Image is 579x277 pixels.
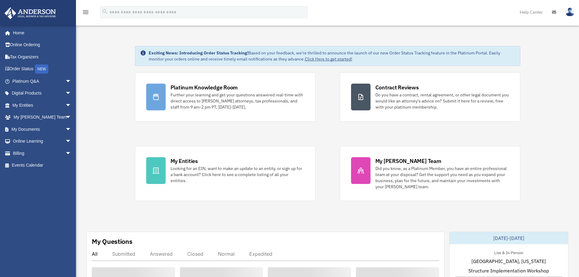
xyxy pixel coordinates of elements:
div: Further your learning and get your questions answered real-time with direct access to [PERSON_NAM... [171,92,304,110]
a: Digital Productsarrow_drop_down [4,87,81,99]
span: Structure Implementation Workshop [468,267,549,274]
a: My [PERSON_NAME] Teamarrow_drop_down [4,111,81,123]
span: arrow_drop_down [65,135,78,148]
div: My Questions [92,237,133,246]
div: All [92,251,98,257]
div: Did you know, as a Platinum Member, you have an entire professional team at your disposal? Get th... [375,165,509,190]
div: Contract Reviews [375,84,419,91]
a: menu [82,11,89,16]
a: Billingarrow_drop_down [4,147,81,159]
span: arrow_drop_down [65,111,78,124]
a: Contract Reviews Do you have a contract, rental agreement, or other legal document you would like... [340,72,520,122]
strong: Exciting News: Introducing Order Status Tracking! [149,50,248,56]
div: NEW [35,64,48,74]
i: menu [82,9,89,16]
span: arrow_drop_down [65,75,78,88]
a: Home [4,27,78,39]
span: arrow_drop_down [65,99,78,112]
a: Platinum Knowledge Room Further your learning and get your questions answered real-time with dire... [135,72,315,122]
div: [DATE]-[DATE] [450,232,568,244]
span: arrow_drop_down [65,87,78,100]
div: Expedited [249,251,272,257]
a: Click Here to get started! [305,56,352,62]
div: My [PERSON_NAME] Team [375,157,441,165]
a: Online Learningarrow_drop_down [4,135,81,147]
div: Do you have a contract, rental agreement, or other legal document you would like an attorney's ad... [375,92,509,110]
div: Submitted [112,251,135,257]
div: Based on your feedback, we're thrilled to announce the launch of our new Order Status Tracking fe... [149,50,515,62]
div: Live & In-Person [489,249,528,255]
div: Normal [218,251,235,257]
a: Tax Organizers [4,51,81,63]
a: My Documentsarrow_drop_down [4,123,81,135]
span: arrow_drop_down [65,147,78,160]
div: Answered [150,251,173,257]
div: Closed [187,251,203,257]
div: My Entities [171,157,198,165]
a: Online Ordering [4,39,81,51]
a: My [PERSON_NAME] Team Did you know, as a Platinum Member, you have an entire professional team at... [340,146,520,201]
a: Order StatusNEW [4,63,81,75]
div: Looking for an EIN, want to make an update to an entity, or sign up for a bank account? Click her... [171,165,304,184]
div: Platinum Knowledge Room [171,84,238,91]
span: arrow_drop_down [65,123,78,136]
a: Platinum Q&Aarrow_drop_down [4,75,81,87]
img: Anderson Advisors Platinum Portal [3,7,58,19]
a: My Entities Looking for an EIN, want to make an update to an entity, or sign up for a bank accoun... [135,146,315,201]
img: User Pic [565,8,574,16]
a: My Entitiesarrow_drop_down [4,99,81,111]
i: search [102,8,108,15]
a: Events Calendar [4,159,81,171]
span: [GEOGRAPHIC_DATA], [US_STATE] [471,258,546,265]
